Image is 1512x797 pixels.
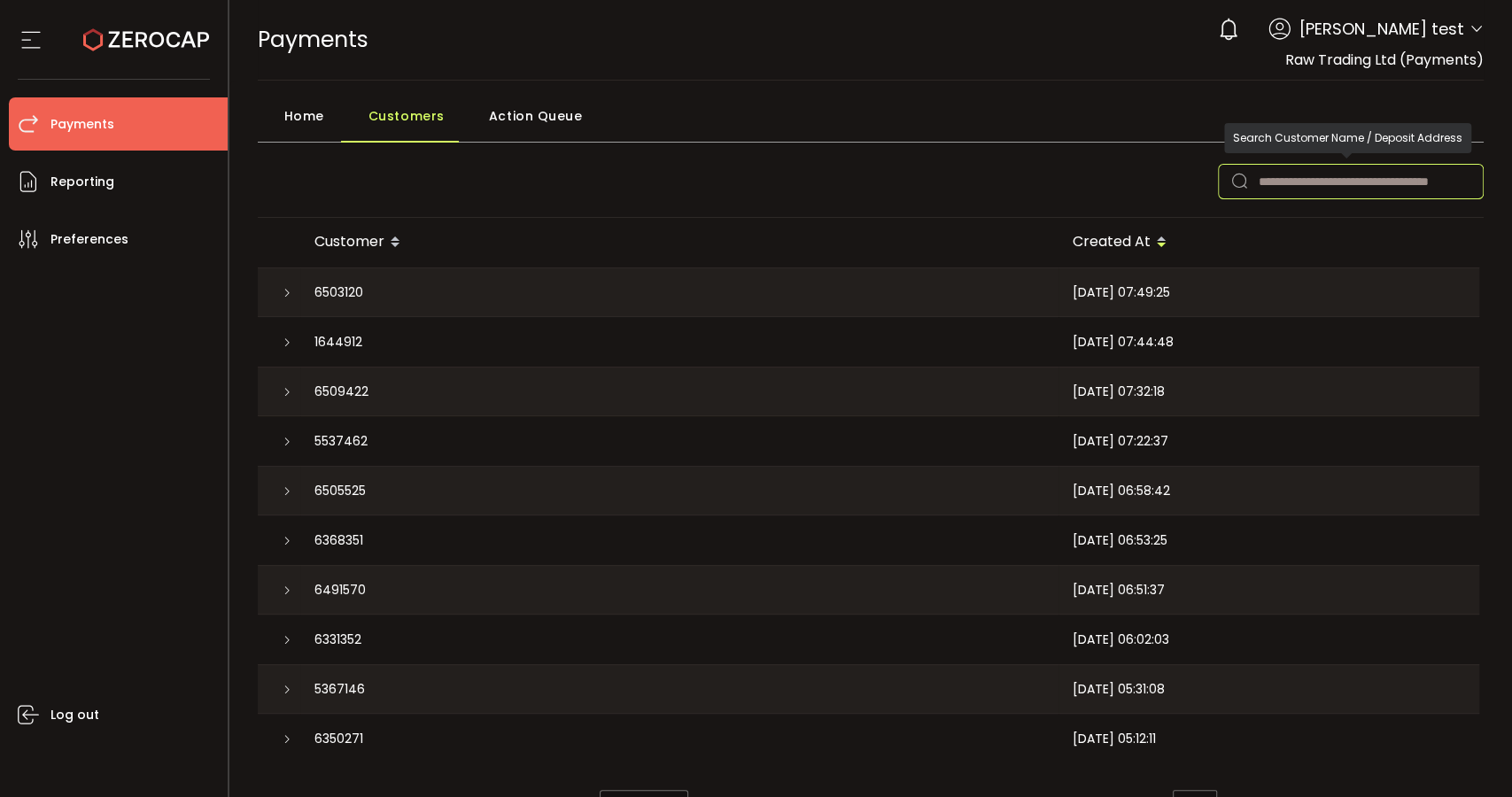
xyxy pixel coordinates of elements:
[1073,530,1167,551] span: [DATE] 06:53:25
[314,580,366,600] span: 6491570
[314,729,363,749] span: 6350271
[1073,630,1169,650] span: [DATE] 06:02:03
[300,228,1058,258] div: Customer
[50,227,128,252] span: Preferences
[1299,17,1464,41] span: [PERSON_NAME] test
[50,112,114,137] span: Payments
[1285,50,1484,70] span: Raw Trading Ltd (Payments)
[314,530,363,551] span: 6368351
[1073,729,1156,749] span: [DATE] 05:12:11
[314,679,365,700] span: 5367146
[314,481,366,501] span: 6505525
[50,702,99,728] span: Log out
[368,98,445,134] span: Customers
[1073,332,1174,352] span: [DATE] 07:44:48
[314,630,361,650] span: 6331352
[1423,712,1512,797] iframe: Chat Widget
[1224,123,1471,153] div: Search Customer Name / Deposit Address
[258,24,368,55] span: Payments
[1073,382,1165,402] span: [DATE] 07:32:18
[1073,580,1165,600] span: [DATE] 06:51:37
[1073,431,1168,452] span: [DATE] 07:22:37
[314,332,362,352] span: 1644912
[50,169,114,195] span: Reporting
[1073,282,1170,303] span: [DATE] 07:49:25
[284,98,324,134] span: Home
[314,282,363,303] span: 6503120
[489,98,583,134] span: Action Queue
[1073,481,1170,501] span: [DATE] 06:58:42
[1058,228,1479,258] div: Created At
[314,382,368,402] span: 6509422
[1073,679,1165,700] span: [DATE] 05:31:08
[314,431,368,452] span: 5537462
